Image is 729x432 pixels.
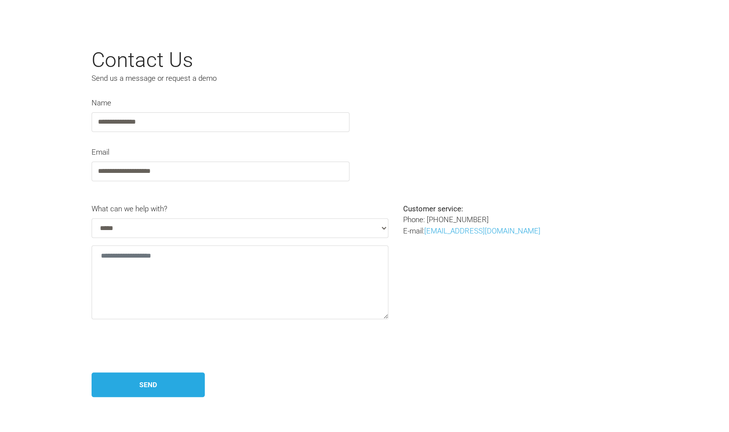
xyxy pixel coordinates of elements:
[92,48,544,72] h2: Contact Us
[92,203,167,215] label: What can we help with?
[92,73,318,84] p: Send us a message or request a demo
[92,98,111,109] label: Name
[396,203,552,327] div: Phone: [PHONE_NUMBER] E-mail:
[92,372,205,398] button: Send
[403,204,463,213] b: Customer service:
[92,327,241,365] iframe: reCAPTCHA
[92,147,109,158] label: Email
[424,227,540,235] a: [EMAIL_ADDRESS][DOMAIN_NAME]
